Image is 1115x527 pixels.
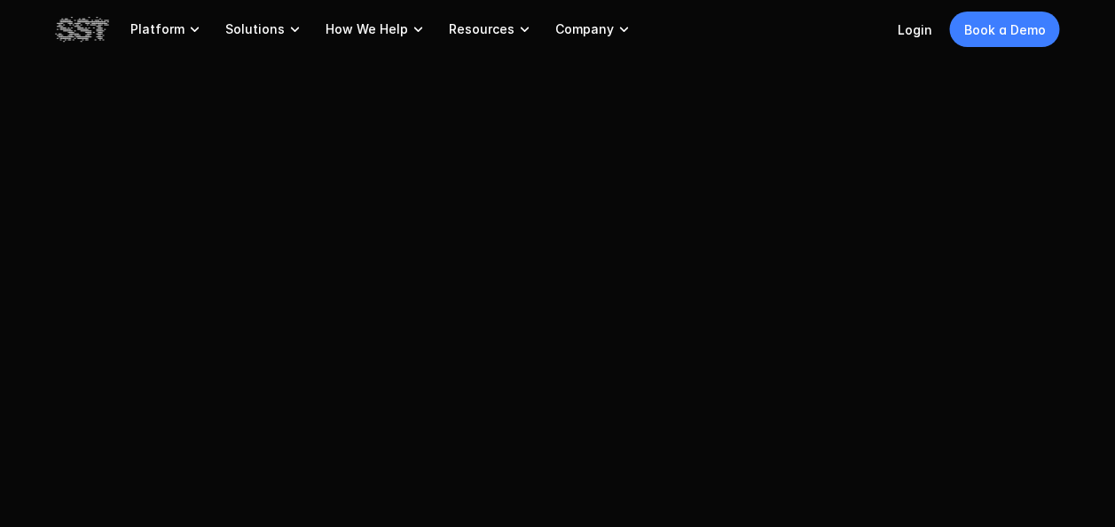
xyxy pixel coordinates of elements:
p: Solutions [225,21,285,37]
p: Resources [449,21,514,37]
p: Platform [130,21,185,37]
p: Book a Demo [964,20,1046,39]
a: Book a Demo [950,12,1060,47]
a: Login [898,22,932,37]
img: SST logo [56,14,109,44]
p: How We Help [326,21,408,37]
p: Company [555,21,614,37]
